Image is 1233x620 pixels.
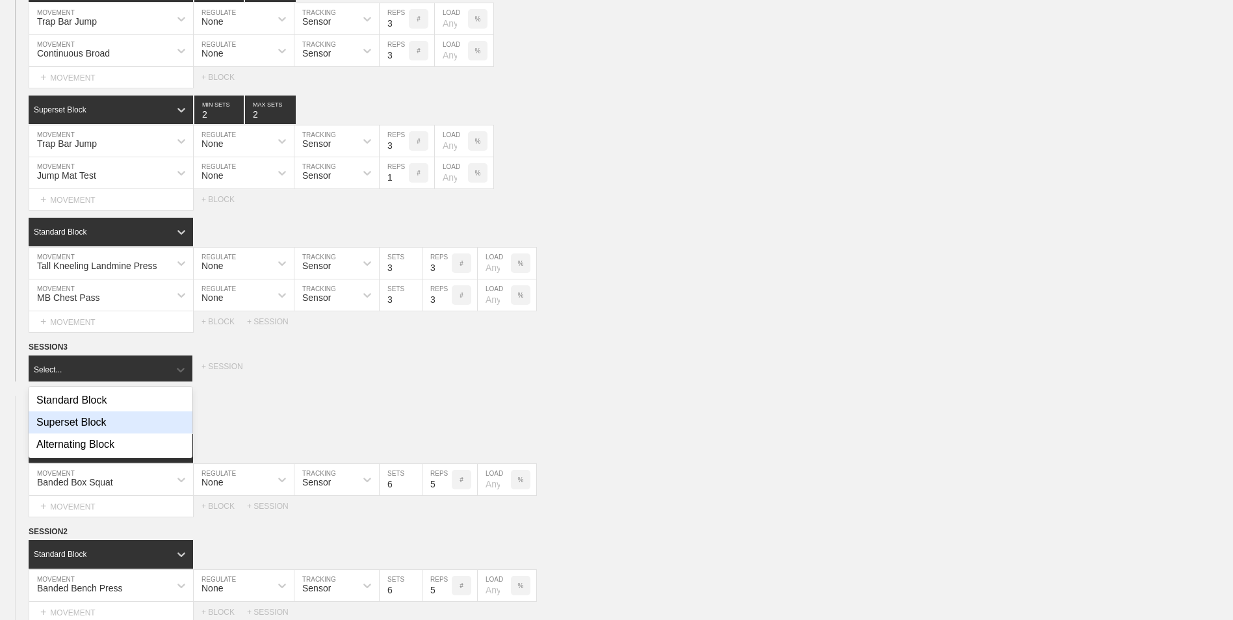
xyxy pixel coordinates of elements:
[247,502,299,511] div: + SESSION
[302,583,331,593] div: Sensor
[417,138,421,145] p: #
[201,477,223,487] div: None
[460,476,463,484] p: #
[201,317,247,326] div: + BLOCK
[518,582,524,589] p: %
[201,583,223,593] div: None
[201,138,223,149] div: None
[40,316,46,327] span: +
[435,3,468,34] input: Any
[29,411,192,433] div: Superset Block
[201,170,223,181] div: None
[475,138,481,145] p: %
[37,170,96,181] div: Jump Mat Test
[29,527,68,536] span: SESSION 2
[245,96,296,124] input: None
[201,48,223,58] div: None
[40,194,46,205] span: +
[460,292,463,299] p: #
[460,260,463,267] p: #
[518,260,524,267] p: %
[302,477,331,487] div: Sensor
[29,67,194,88] div: MOVEMENT
[201,73,247,82] div: + BLOCK
[29,389,192,411] div: Standard Block
[302,292,331,303] div: Sensor
[460,582,463,589] p: #
[1168,558,1233,620] iframe: Chat Widget
[435,157,468,188] input: Any
[29,496,194,517] div: MOVEMENT
[34,227,86,237] div: Standard Block
[302,48,331,58] div: Sensor
[475,170,481,177] p: %
[302,16,331,27] div: Sensor
[302,261,331,271] div: Sensor
[29,433,192,456] div: Alternating Block
[201,502,247,511] div: + BLOCK
[435,35,468,66] input: Any
[201,16,223,27] div: None
[475,16,481,23] p: %
[29,342,68,352] span: SESSION 3
[29,189,194,211] div: MOVEMENT
[37,583,123,593] div: Banded Bench Press
[247,317,299,326] div: + SESSION
[37,261,157,271] div: Tall Kneeling Landmine Press
[29,311,194,333] div: MOVEMENT
[201,261,223,271] div: None
[40,606,46,617] span: +
[201,608,247,617] div: + BLOCK
[478,570,511,601] input: Any
[478,464,511,495] input: Any
[201,195,247,204] div: + BLOCK
[435,125,468,157] input: Any
[40,500,46,511] span: +
[201,362,259,381] div: + SESSION
[518,476,524,484] p: %
[417,170,421,177] p: #
[247,608,299,617] div: + SESSION
[302,138,331,149] div: Sensor
[475,47,481,55] p: %
[201,292,223,303] div: None
[34,550,86,559] div: Standard Block
[478,248,511,279] input: Any
[478,279,511,311] input: Any
[37,48,110,58] div: Continuous Broad
[518,292,524,299] p: %
[417,16,421,23] p: #
[37,292,99,303] div: MB Chest Pass
[417,47,421,55] p: #
[37,477,113,487] div: Banded Box Squat
[302,170,331,181] div: Sensor
[40,71,46,83] span: +
[37,16,97,27] div: Trap Bar Jump
[37,138,97,149] div: Trap Bar Jump
[34,105,86,114] div: Superset Block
